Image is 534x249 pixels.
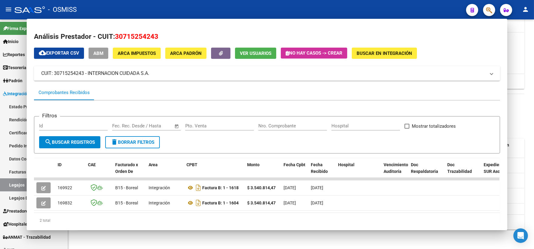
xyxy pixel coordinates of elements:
span: Exportar CSV [39,50,79,56]
button: Exportar CSV [34,48,84,59]
span: Integración [149,185,170,190]
datatable-header-cell: Expediente SUR Asociado [481,158,515,185]
datatable-header-cell: CAE [86,158,113,185]
span: Area [149,162,158,167]
mat-icon: delete [111,138,118,146]
datatable-header-cell: Fecha Recibido [308,158,336,185]
span: - OSMISS [48,3,77,16]
span: Integración (discapacidad) [3,90,59,97]
span: Ver Usuarios [240,51,271,56]
span: 169832 [58,200,72,205]
mat-icon: search [45,138,52,146]
button: No hay casos -> Crear [281,48,347,59]
span: ANMAT - Trazabilidad [3,234,51,241]
strong: $ 3.540.814,47 [247,185,276,190]
div: Comprobantes Recibidos [39,89,90,96]
span: Padrón [3,77,22,84]
mat-icon: cloud_download [39,49,46,56]
span: [DATE] [284,200,296,205]
button: ARCA Impuestos [113,48,161,59]
mat-panel-title: CUIT: 30715254243 - INTERNACION CUIDADA S.A. [41,70,485,77]
span: [DATE] [311,200,323,205]
mat-icon: person [522,6,529,13]
span: Reportes [3,51,25,58]
button: Ver Usuarios [235,48,276,59]
button: Buscar en Integración [352,48,417,59]
datatable-header-cell: Doc Trazabilidad [445,158,481,185]
datatable-header-cell: Area [146,158,184,185]
h3: Filtros [39,112,60,119]
span: [DATE] [311,185,323,190]
h2: Análisis Prestador - CUIT: [34,32,500,42]
input: Fecha inicio [112,123,137,129]
datatable-header-cell: Facturado x Orden De [113,158,146,185]
span: Fecha Recibido [311,162,328,174]
span: No hay casos -> Crear [286,50,342,56]
span: 169922 [58,185,72,190]
datatable-header-cell: Fecha Cpbt [281,158,308,185]
datatable-header-cell: Doc Respaldatoria [408,158,445,185]
span: B15 - Boreal [115,200,138,205]
datatable-header-cell: Vencimiento Auditoría [381,158,408,185]
div: Open Intercom Messenger [513,228,528,243]
i: Descargar documento [194,198,202,208]
button: Borrar Filtros [105,136,160,148]
span: CPBT [186,162,197,167]
span: ARCA Padrón [170,51,202,56]
input: Fecha fin [142,123,172,129]
span: Mostrar totalizadores [412,123,456,130]
span: Buscar en Integración [357,51,412,56]
strong: Factura B: 1 - 1618 [202,185,239,190]
span: [DATE] [284,185,296,190]
i: Descargar documento [194,183,202,193]
span: Expediente SUR Asociado [484,162,511,174]
datatable-header-cell: CPBT [184,158,245,185]
span: Vencimiento Auditoría [384,162,408,174]
span: Buscar Registros [45,140,95,145]
button: Buscar Registros [39,136,100,148]
span: Inicio [3,38,18,45]
span: B15 - Boreal [115,185,138,190]
span: Integración [149,200,170,205]
span: CAE [88,162,96,167]
datatable-header-cell: Monto [245,158,281,185]
span: Monto [247,162,260,167]
span: ARCA Impuestos [118,51,156,56]
strong: Factura B: 1 - 1604 [202,200,239,205]
button: Open calendar [173,123,180,130]
span: Doc Respaldatoria [411,162,438,174]
datatable-header-cell: Acción [494,139,524,159]
datatable-header-cell: Hospital [336,158,381,185]
span: Fecha Cpbt [284,162,305,167]
mat-icon: menu [5,6,12,13]
span: Borrar Filtros [111,140,154,145]
button: ABM [89,48,108,59]
span: ID [58,162,62,167]
div: 2 total [34,213,500,228]
span: ABM [93,51,103,56]
span: Doc Trazabilidad [447,162,472,174]
span: Hospital [338,162,354,167]
span: Facturado x Orden De [115,162,138,174]
button: ARCA Padrón [165,48,207,59]
span: Prestadores / Proveedores [3,208,58,214]
span: Hospitales Públicos [3,221,47,227]
span: Firma Express [3,25,35,32]
span: 30715254243 [115,32,158,40]
datatable-header-cell: ID [55,158,86,185]
span: Tesorería [3,64,26,71]
mat-expansion-panel-header: CUIT: 30715254243 - INTERNACION CUIDADA S.A. [34,66,500,81]
strong: $ 3.540.814,47 [247,200,276,205]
